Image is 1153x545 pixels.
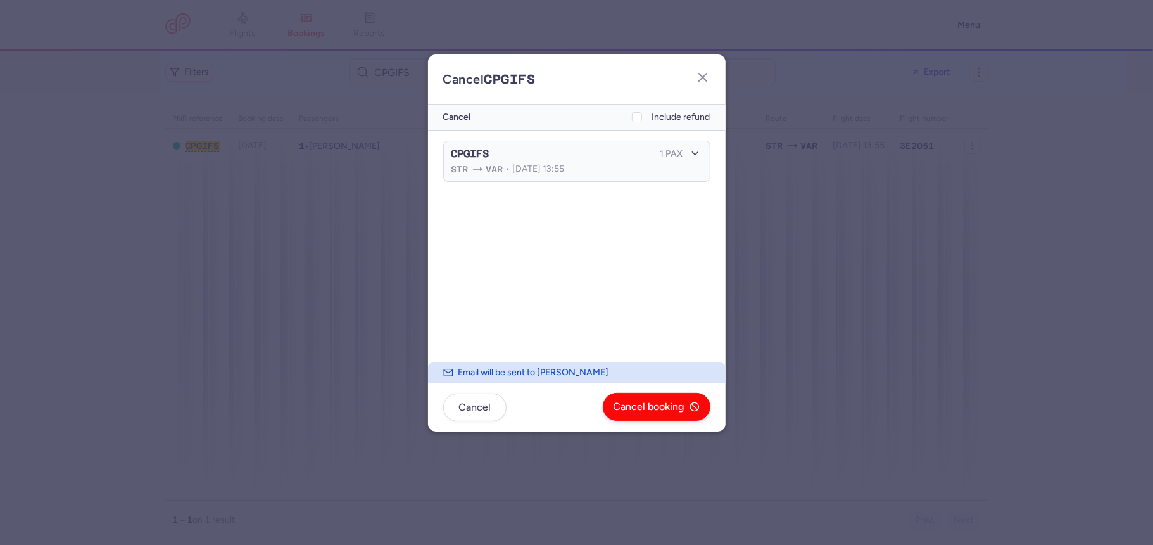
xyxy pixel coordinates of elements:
input: Include refund [632,112,642,122]
span: Cancel booking [614,401,684,413]
span: Include refund [652,110,710,125]
button: CPGIFS1 PAXSTRVAR•[DATE] 13:55 [444,141,710,181]
div: Email will be sent to [PERSON_NAME] [428,362,726,383]
div: • [451,162,683,176]
button: cancel [443,110,471,125]
button: Cancel booking [603,393,710,421]
span: VAR [486,162,503,176]
span: Cancel [458,402,491,413]
span: CPGIFS [451,146,658,162]
span: STR [451,162,469,176]
span: [DATE] 13:55 [513,163,565,175]
span: 1 PAX [660,146,683,162]
h2: Cancel [443,70,536,89]
button: Cancel [443,394,507,421]
span: CPGIFS [484,72,536,87]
